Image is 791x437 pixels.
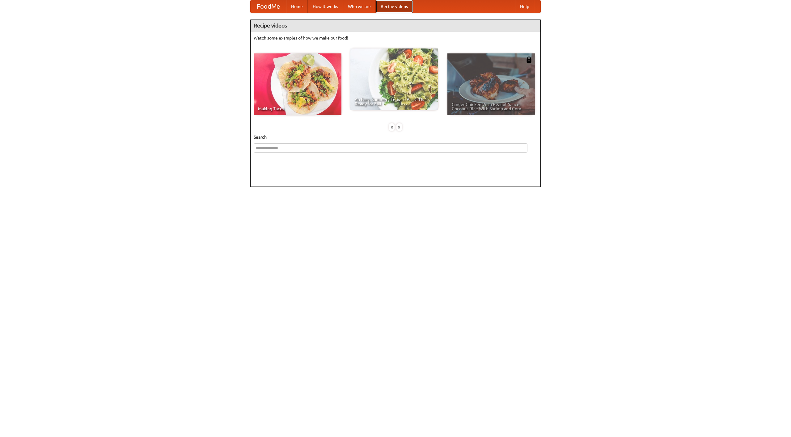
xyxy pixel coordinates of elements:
p: Watch some examples of how we make our food! [254,35,537,41]
a: Recipe videos [376,0,413,13]
a: Making Tacos [254,53,341,115]
a: Help [515,0,534,13]
a: Home [286,0,308,13]
div: « [389,123,395,131]
h4: Recipe videos [251,19,540,32]
div: » [396,123,402,131]
a: An Easy, Summery Tomato Pasta That's Ready for Fall [350,48,438,110]
h5: Search [254,134,537,140]
span: Making Tacos [258,107,337,111]
img: 483408.png [526,57,532,63]
a: How it works [308,0,343,13]
a: FoodMe [251,0,286,13]
span: An Easy, Summery Tomato Pasta That's Ready for Fall [355,97,434,106]
a: Who we are [343,0,376,13]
